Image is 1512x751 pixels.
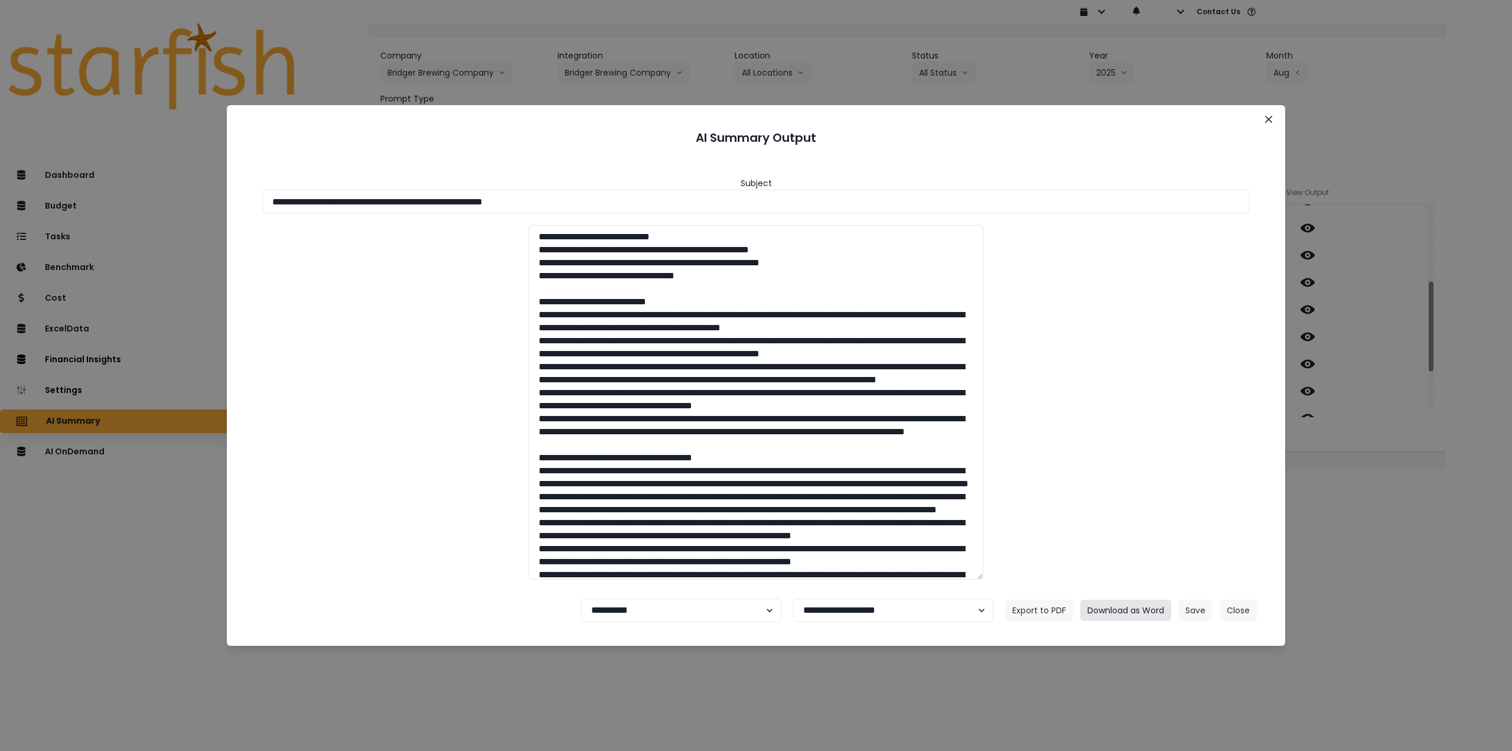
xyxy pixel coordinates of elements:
button: Export to PDF [1005,600,1073,621]
button: Close [1220,600,1257,621]
button: Save [1178,600,1213,621]
button: Download as Word [1080,600,1171,621]
button: Close [1259,110,1278,129]
header: Subject [741,177,772,190]
header: AI Summary Output [241,119,1271,156]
